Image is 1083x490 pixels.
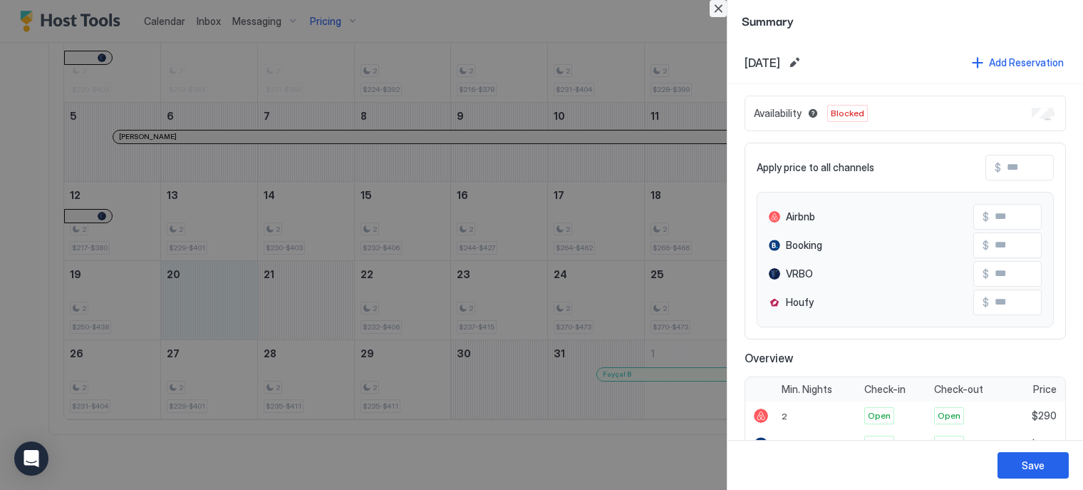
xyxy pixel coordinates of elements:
[983,267,989,280] span: $
[786,239,822,252] span: Booking
[782,439,787,450] span: 2
[786,54,803,71] button: Edit date range
[786,210,815,223] span: Airbnb
[868,438,891,451] span: Open
[786,267,813,280] span: VRBO
[938,409,960,422] span: Open
[868,409,891,422] span: Open
[997,452,1069,479] button: Save
[831,107,864,120] span: Blocked
[1022,458,1045,473] div: Save
[1030,438,1057,451] span: $436
[742,11,1069,29] span: Summary
[757,161,874,174] span: Apply price to all channels
[745,56,780,70] span: [DATE]
[995,161,1001,174] span: $
[786,296,814,309] span: Houfy
[804,105,822,122] button: Blocked dates override all pricing rules and remain unavailable until manually unblocked
[989,55,1064,70] div: Add Reservation
[14,441,48,476] div: Open Intercom Messenger
[782,411,787,422] span: 2
[864,383,906,396] span: Check-in
[934,383,983,396] span: Check-out
[745,351,1066,365] span: Overview
[754,107,802,120] span: Availability
[983,296,989,309] span: $
[970,53,1066,72] button: Add Reservation
[1032,409,1057,422] span: $290
[1033,383,1057,396] span: Price
[938,438,960,451] span: Open
[782,383,832,396] span: Min. Nights
[983,239,989,252] span: $
[983,210,989,223] span: $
